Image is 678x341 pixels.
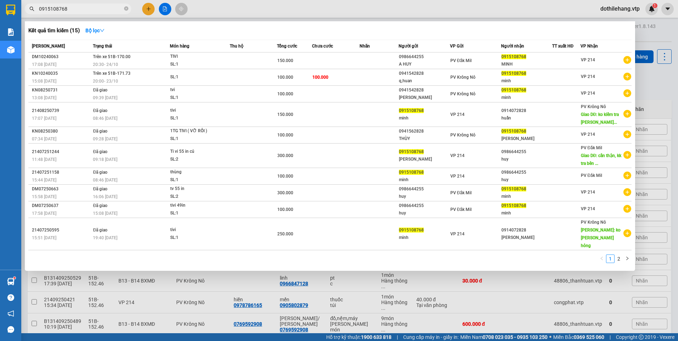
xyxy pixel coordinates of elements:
span: VP Nhận [580,44,598,49]
span: 0915108768 [399,170,424,175]
div: SL: 1 [170,94,223,102]
div: SL: 1 [170,61,223,68]
span: notification [7,310,14,317]
span: plus-circle [623,56,631,64]
div: 0914072828 [501,107,552,114]
span: plus-circle [623,151,631,159]
span: 100.000 [277,174,293,179]
span: PV Đắk Mil [450,58,472,63]
span: 15:44 [DATE] [32,178,56,183]
sup: 1 [13,277,16,279]
span: plus-circle [623,110,631,118]
span: 19:40 [DATE] [93,235,117,240]
span: 20:00 - 23/10 [93,79,118,84]
div: SL: 1 [170,135,223,143]
span: PV Đắk Mil [450,190,472,195]
span: VP Gửi [450,44,463,49]
span: Đã giao [93,170,107,175]
span: 16:06 [DATE] [93,194,117,199]
span: 0915108768 [399,108,424,113]
div: huy [399,209,449,217]
span: 250.000 [277,231,293,236]
div: 21407251244 [32,148,91,156]
div: minh [399,114,449,122]
button: left [598,255,606,263]
span: 0915108768 [399,149,424,154]
div: 0986644255 [501,148,552,156]
span: [PERSON_NAME] [32,44,65,49]
span: VP 214 [450,112,465,117]
div: q,huan [399,77,449,85]
span: 17:08 [DATE] [32,62,56,67]
span: VP 214 [581,57,595,62]
div: MINH [501,61,552,68]
img: logo-vxr [6,5,15,15]
div: tvi [170,86,223,94]
span: 17:07 [DATE] [32,116,56,121]
span: 100.000 [312,75,328,80]
div: DM07250637 [32,202,91,209]
span: 08:46 [DATE] [93,178,117,183]
span: PV Krông Nô [450,133,476,138]
span: 0915108768 [501,129,526,134]
span: Trên xe 51B-170.00 [93,54,130,59]
div: 21408250739 [32,107,91,114]
span: message [7,326,14,333]
span: 0915108768 [399,228,424,233]
span: Đã giao [93,203,107,208]
span: Người nhận [501,44,524,49]
div: 0941562828 [399,128,449,135]
span: 0915108768 [501,88,526,93]
span: 300.000 [277,153,293,158]
span: Giao DĐ: ko kiểm tra [PERSON_NAME]... [581,112,619,125]
span: right [625,256,629,261]
button: Bộ lọcdown [80,25,110,36]
div: SL: 1 [170,209,223,217]
div: huy [501,156,552,163]
div: SL: 2 [170,193,223,201]
span: VP 214 [581,206,595,211]
div: tivi [170,226,223,234]
span: VP 214 [581,190,595,195]
a: 2 [615,255,623,263]
span: [PERSON_NAME]: ko [PERSON_NAME] hỏng [581,228,621,248]
div: huy [399,193,449,200]
span: Tổng cước [277,44,297,49]
span: PV Đắk Mil [581,145,602,150]
span: Trạng thái [93,44,112,49]
span: 100.000 [277,75,293,80]
div: minh [501,209,552,217]
div: SL: 1 [170,176,223,184]
span: 15:08 [DATE] [32,79,56,84]
span: Đã giao [93,129,107,134]
div: SL: 2 [170,156,223,163]
span: 20:30 - 24/10 [93,62,118,67]
span: Người gửi [399,44,418,49]
span: 09:39 [DATE] [93,95,117,100]
span: VP 214 [450,153,465,158]
span: 15:58 [DATE] [32,194,56,199]
div: KN10240035 [32,70,91,77]
div: KN08250731 [32,86,91,94]
div: huấn [501,114,552,122]
span: 0915108768 [501,203,526,208]
li: 2 [615,255,623,263]
div: 0941542828 [399,70,449,77]
div: KN08250380 [32,128,91,135]
span: 100.000 [277,207,293,212]
span: Món hàng [170,44,189,49]
strong: Bộ lọc [85,28,105,33]
span: VP 214 [450,174,465,179]
div: 21407251158 [32,169,91,176]
span: VP 214 [450,231,465,236]
span: 15:51 [DATE] [32,235,56,240]
span: PV Krông Nô [450,91,476,96]
span: 150.000 [277,58,293,63]
div: TIVI [170,53,223,61]
div: 0986644255 [399,53,449,61]
span: question-circle [7,294,14,301]
div: [PERSON_NAME] [501,135,552,142]
div: tivi [170,107,223,114]
span: 15:08 [DATE] [93,211,117,216]
span: Đã giao [93,186,107,191]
